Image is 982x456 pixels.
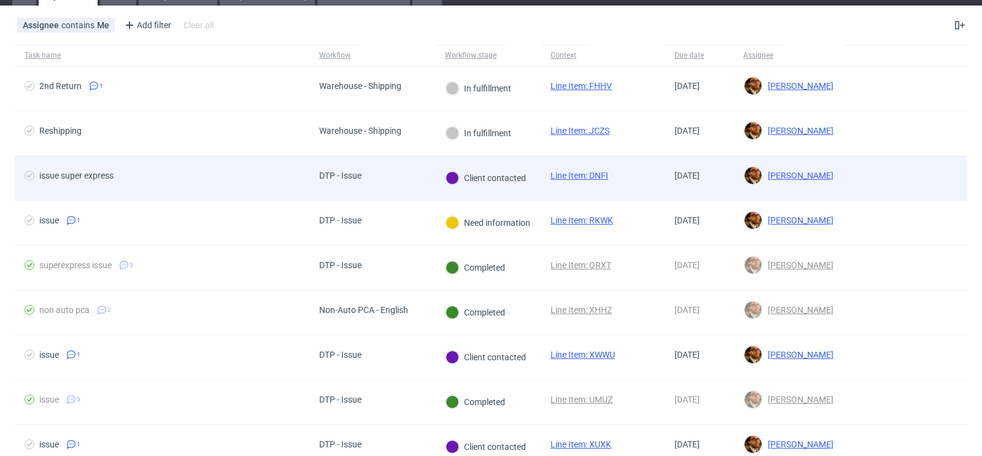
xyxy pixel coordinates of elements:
div: Client contacted [446,350,526,364]
div: DTP - Issue [319,350,361,360]
img: Matteo Corsico [744,257,762,274]
div: issue [39,350,59,360]
div: issue [39,439,59,449]
img: Matteo Corsico [744,77,762,95]
img: Matteo Corsico [744,391,762,408]
span: [DATE] [675,305,700,315]
a: Line Item: XUXK [551,439,611,449]
a: Line Item: DNFI [551,171,608,180]
div: Reshipping [39,126,82,136]
a: Line Item: XHHZ [551,305,612,315]
div: 2nd Return [39,81,82,91]
div: Completed [446,261,505,274]
div: DTP - Issue [319,260,361,270]
div: Completed [446,395,505,409]
div: In fulfillment [446,126,511,140]
span: [PERSON_NAME] [763,350,833,360]
div: issue [39,395,59,404]
span: [PERSON_NAME] [763,81,833,91]
div: Context [551,50,580,60]
span: [DATE] [675,439,700,449]
div: In fulfillment [446,82,511,95]
div: issue super express [39,171,114,180]
a: Line Item: RKWK [551,215,613,225]
div: Workflow [319,50,350,60]
span: 1 [77,439,80,449]
img: Matteo Corsico [744,436,762,453]
div: Clear all [181,17,216,34]
div: Assignee [743,50,773,60]
span: [PERSON_NAME] [763,171,833,180]
div: non auto pca [39,305,90,315]
a: Line Item: JCZS [551,126,609,136]
span: 1 [77,350,80,360]
div: Add filter [120,15,174,35]
span: [DATE] [675,260,700,270]
img: Matteo Corsico [744,167,762,184]
span: [DATE] [675,350,700,360]
span: [DATE] [675,395,700,404]
div: Client contacted [446,171,526,185]
span: 2 [107,305,111,315]
span: [DATE] [675,171,700,180]
div: Need information [446,216,530,230]
div: DTP - Issue [319,215,361,225]
span: [DATE] [675,126,700,136]
span: [PERSON_NAME] [763,305,833,315]
span: [PERSON_NAME] [763,126,833,136]
img: Matteo Corsico [744,346,762,363]
div: Non-Auto PCA - English [319,305,408,315]
a: Line Item: UMUZ [551,395,613,404]
span: 1 [77,215,80,225]
span: [PERSON_NAME] [763,215,833,225]
span: [PERSON_NAME] [763,260,833,270]
div: issue [39,215,59,225]
img: Matteo Corsico [744,301,762,319]
img: Matteo Corsico [744,122,762,139]
div: Completed [446,306,505,319]
span: Assignee [23,20,61,30]
span: 3 [130,260,133,270]
div: Client contacted [446,440,526,454]
span: 1 [99,81,103,91]
span: contains [61,20,97,30]
a: Line Item: QRXT [551,260,611,270]
div: Me [97,20,109,30]
div: Warehouse - Shipping [319,81,401,91]
div: DTP - Issue [319,171,361,180]
span: [PERSON_NAME] [763,395,833,404]
span: [DATE] [675,81,700,91]
div: Workflow stage [445,50,497,60]
span: 3 [77,395,80,404]
span: [PERSON_NAME] [763,439,833,449]
div: superexpress issue [39,260,112,270]
span: [DATE] [675,215,700,225]
span: Task name [25,50,300,61]
div: Warehouse - Shipping [319,126,401,136]
a: Line Item: FHHV [551,81,612,91]
div: DTP - Issue [319,439,361,449]
a: Line Item: XWWU [551,350,615,360]
div: DTP - Issue [319,395,361,404]
span: Due date [675,50,724,61]
img: Matteo Corsico [744,212,762,229]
